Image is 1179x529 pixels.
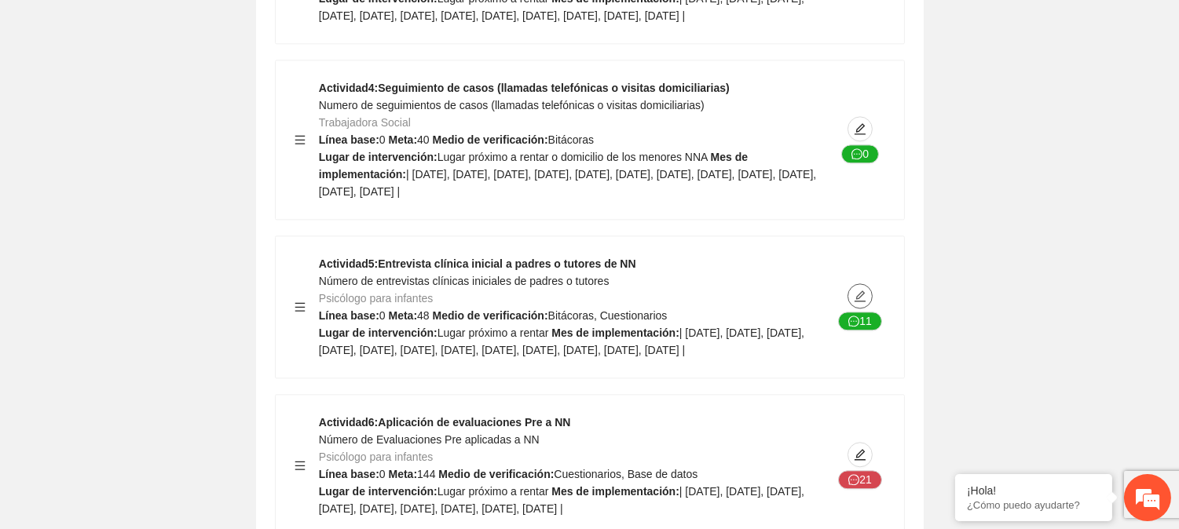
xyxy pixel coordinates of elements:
strong: Meta: [389,309,418,322]
strong: Actividad 4 : Seguimiento de casos (llamadas telefónicas o visitas domiciliarias) [319,82,730,94]
div: Chatee con nosotros ahora [82,80,264,100]
button: edit [848,283,873,308]
span: menu [295,460,306,471]
button: edit [848,116,873,141]
p: ¿Cómo puedo ayudarte? [967,499,1100,511]
span: edit [848,122,872,135]
span: 0 [379,468,386,480]
strong: Lugar de intervención: [319,485,438,498]
span: Número de Evaluaciones Pre aplicadas a NN [319,433,540,446]
span: message [851,148,862,161]
span: Psicólogo para infantes [319,292,434,305]
strong: Mes de implementación: [551,485,679,498]
div: Minimizar ventana de chat en vivo [258,8,295,46]
textarea: Escriba su mensaje y pulse “Intro” [8,358,299,413]
span: Bitácoras, Cuestionarios [548,309,668,322]
span: Psicólogo para infantes [319,451,434,463]
span: 48 [417,309,430,322]
span: Número de entrevistas clínicas iniciales de padres o tutores [319,275,610,287]
strong: Medio de verificación: [433,309,548,322]
span: 0 [379,133,386,146]
span: Estamos en línea. [91,174,217,333]
span: | [DATE], [DATE], [DATE], [DATE], [DATE], [DATE], [DATE], [DATE], [DATE], [DATE], [DATE], [DATE] | [319,168,816,198]
strong: Actividad 6 : Aplicación de evaluaciones Pre a NN [319,416,571,429]
button: message11 [838,312,882,330]
strong: Línea base: [319,468,379,480]
span: menu [295,301,306,312]
strong: Medio de verificación: [438,468,554,480]
strong: Meta: [389,133,418,146]
span: 40 [417,133,430,146]
span: edit [848,290,872,302]
span: 0 [379,309,386,322]
span: edit [848,448,872,461]
strong: Lugar de intervención: [319,327,438,339]
strong: Línea base: [319,133,379,146]
strong: Línea base: [319,309,379,322]
strong: Meta: [389,468,418,480]
span: Lugar próximo a rentar [438,327,549,339]
button: edit [848,442,873,467]
strong: Mes de implementación: [551,327,679,339]
span: menu [295,134,306,145]
button: message21 [838,470,882,489]
strong: Medio de verificación: [433,133,548,146]
span: Cuestionarios, Base de datos [554,468,698,480]
span: Bitácoras [548,133,594,146]
span: message [848,474,859,487]
span: 144 [417,468,435,480]
strong: Lugar de intervención: [319,151,438,163]
span: Trabajadora Social [319,116,411,129]
span: Lugar próximo a rentar o domicilio de los menores NNA [438,151,708,163]
div: ¡Hola! [967,484,1100,497]
span: Lugar próximo a rentar [438,485,549,498]
span: Numero de seguimientos de casos (llamadas telefónicas o visitas domiciliarias) [319,99,705,111]
button: message0 [841,144,879,163]
span: message [848,316,859,328]
strong: Actividad 5 : Entrevista clínica inicial a padres o tutores de NN [319,257,636,270]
